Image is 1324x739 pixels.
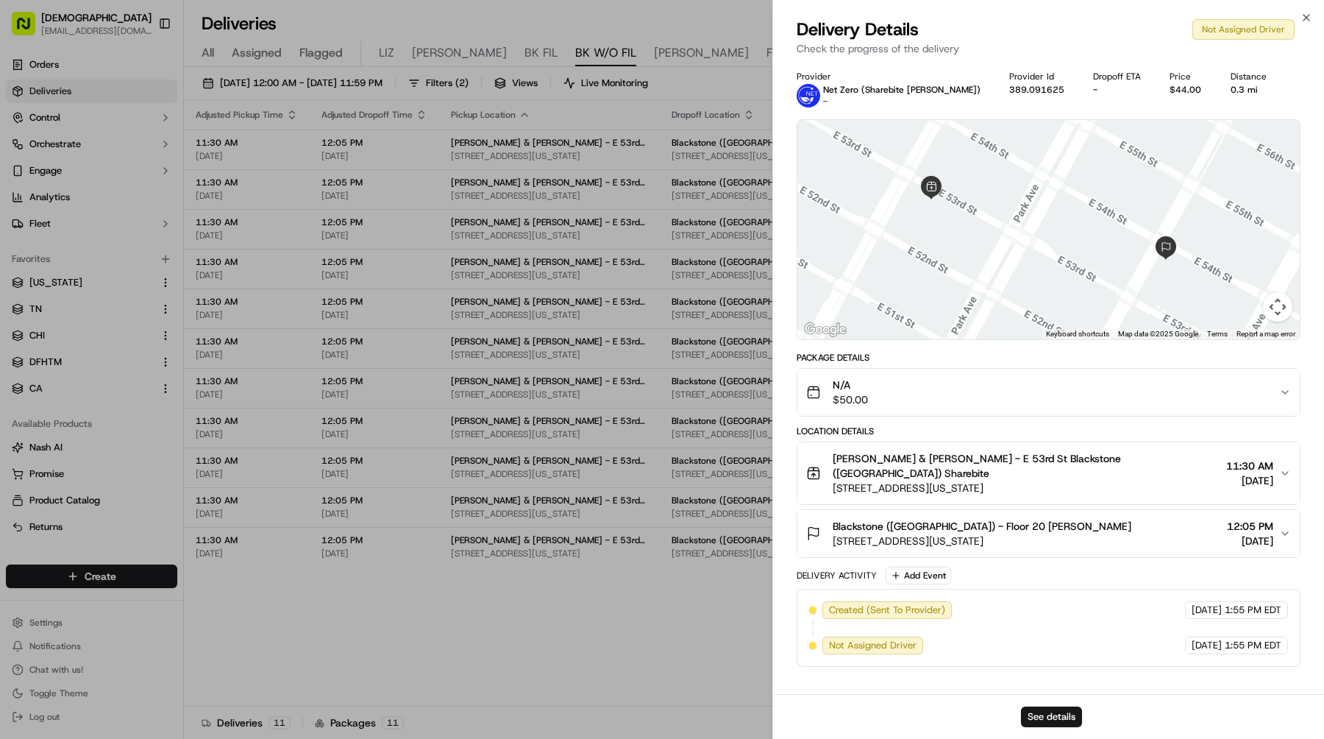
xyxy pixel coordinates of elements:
img: net_zero_logo.png [797,84,820,107]
div: Dropoff ETA [1093,71,1146,82]
div: 📗 [15,291,26,303]
input: Got a question? Start typing here... [38,95,265,110]
div: Start new chat [66,141,241,155]
div: Delivery Activity [797,570,877,581]
span: Delivery Details [797,18,919,41]
div: 0.3 mi [1231,84,1272,96]
img: Nash [15,15,44,44]
a: Open this area in Google Maps (opens a new window) [801,320,850,339]
span: Not Assigned Driver [829,639,917,652]
span: 11:30 AM [1226,459,1273,473]
a: Terms (opens in new tab) [1207,330,1228,338]
div: - [1093,84,1146,96]
img: Google [801,320,850,339]
button: N/A$50.00 [797,369,1300,416]
img: 1736555255976-a54dd68f-1ca7-489b-9aae-adbdc363a1c4 [29,229,41,241]
span: $50.00 [833,392,868,407]
a: 💻API Documentation [118,283,242,310]
span: [DATE] [1227,534,1273,548]
div: Price [1170,71,1206,82]
a: Report a map error [1236,330,1295,338]
span: Knowledge Base [29,289,113,304]
span: 12:05 PM [1227,519,1273,534]
span: [PERSON_NAME] & [PERSON_NAME] - E 53rd St Blackstone ([GEOGRAPHIC_DATA]) Sharebite [833,451,1220,481]
p: Net Zero (Sharebite [PERSON_NAME]) [823,84,980,96]
button: See all [228,188,268,206]
span: 1:55 PM EDT [1225,604,1281,617]
button: Keyboard shortcuts [1046,329,1109,339]
button: See details [1021,707,1082,727]
span: 1:55 PM EDT [1225,639,1281,652]
span: [STREET_ADDRESS][US_STATE] [833,534,1131,548]
span: Created (Sent To Provider) [829,604,945,617]
span: API Documentation [139,289,236,304]
span: • [124,228,129,240]
div: Provider Id [1009,71,1069,82]
p: Check the progress of the delivery [797,41,1300,56]
button: 389.091625 [1009,84,1064,96]
div: Location Details [797,425,1300,437]
span: Map data ©2025 Google [1118,330,1198,338]
button: Blackstone ([GEOGRAPHIC_DATA]) - Floor 20 [PERSON_NAME][STREET_ADDRESS][US_STATE]12:05 PM[DATE] [797,510,1300,557]
span: Blackstone ([GEOGRAPHIC_DATA]) - Floor 20 [PERSON_NAME] [833,519,1131,534]
img: Klarizel Pensader [15,214,38,238]
span: Klarizel Pensader [46,228,121,240]
span: [DATE] [1226,473,1273,488]
span: Pylon [146,325,178,336]
div: Past conversations [15,191,99,203]
div: $44.00 [1170,84,1206,96]
a: 📗Knowledge Base [9,283,118,310]
span: [DATE] [132,228,163,240]
button: Add Event [886,567,951,584]
div: Package Details [797,352,1300,364]
span: N/A [833,378,868,392]
span: [STREET_ADDRESS][US_STATE] [833,481,1220,495]
span: [DATE] [1192,639,1222,652]
span: - [823,96,827,107]
span: [DATE] [1192,604,1222,617]
button: Map camera controls [1263,292,1292,322]
img: 1724597045416-56b7ee45-8013-43a0-a6f9-03cb97ddad50 [31,141,57,167]
button: Start new chat [250,145,268,163]
div: 💻 [124,291,136,303]
div: We're available if you need us! [66,155,202,167]
p: Welcome 👋 [15,59,268,82]
div: Distance [1231,71,1272,82]
button: [PERSON_NAME] & [PERSON_NAME] - E 53rd St Blackstone ([GEOGRAPHIC_DATA]) Sharebite[STREET_ADDRESS... [797,442,1300,504]
img: 1736555255976-a54dd68f-1ca7-489b-9aae-adbdc363a1c4 [15,141,41,167]
a: Powered byPylon [104,325,178,336]
div: Provider [797,71,986,82]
